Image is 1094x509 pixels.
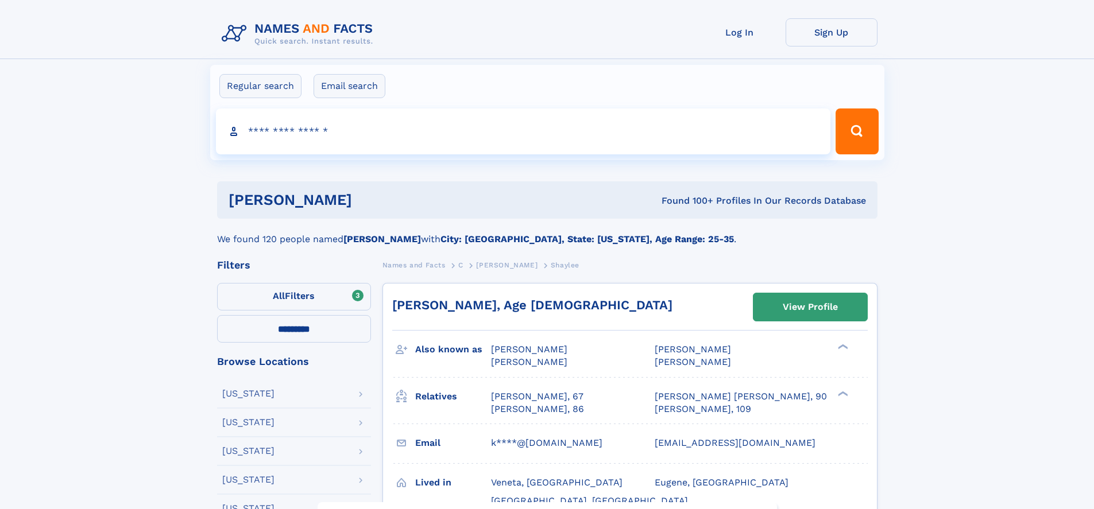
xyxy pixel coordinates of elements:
[507,195,866,207] div: Found 100+ Profiles In Our Records Database
[415,473,491,492] h3: Lived in
[491,390,583,403] a: [PERSON_NAME], 67
[655,403,751,415] a: [PERSON_NAME], 109
[229,193,507,207] h1: [PERSON_NAME]
[273,290,285,301] span: All
[476,261,538,269] span: [PERSON_NAME]
[392,298,672,312] a: [PERSON_NAME], Age [DEMOGRAPHIC_DATA]
[217,260,371,270] div: Filters
[440,234,734,244] b: City: [GEOGRAPHIC_DATA], State: [US_STATE], Age Range: 25-35
[217,18,382,49] img: Logo Names and Facts
[222,418,275,427] div: [US_STATE]
[694,18,786,46] a: Log In
[415,433,491,453] h3: Email
[219,74,301,98] label: Regular search
[655,437,815,448] span: [EMAIL_ADDRESS][DOMAIN_NAME]
[753,293,867,321] a: View Profile
[491,356,567,367] span: [PERSON_NAME]
[783,294,838,320] div: View Profile
[222,389,275,398] div: [US_STATE]
[222,446,275,456] div: [US_STATE]
[217,219,877,246] div: We found 120 people named with .
[217,356,371,367] div: Browse Locations
[343,234,421,244] b: [PERSON_NAME]
[655,477,788,488] span: Eugene, [GEOGRAPHIC_DATA]
[835,390,849,397] div: ❯
[314,74,385,98] label: Email search
[458,261,463,269] span: C
[222,475,275,484] div: [US_STATE]
[836,108,878,154] button: Search Button
[216,108,831,154] input: search input
[551,261,579,269] span: Shaylee
[786,18,877,46] a: Sign Up
[476,258,538,272] a: [PERSON_NAME]
[491,344,567,355] span: [PERSON_NAME]
[458,258,463,272] a: C
[655,344,731,355] span: [PERSON_NAME]
[655,390,827,403] a: [PERSON_NAME] [PERSON_NAME], 90
[217,283,371,310] label: Filters
[491,403,584,415] a: [PERSON_NAME], 86
[491,495,688,506] span: [GEOGRAPHIC_DATA], [GEOGRAPHIC_DATA]
[835,343,849,351] div: ❯
[655,356,731,367] span: [PERSON_NAME]
[491,477,623,488] span: Veneta, [GEOGRAPHIC_DATA]
[415,340,491,359] h3: Also known as
[382,258,446,272] a: Names and Facts
[415,387,491,406] h3: Relatives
